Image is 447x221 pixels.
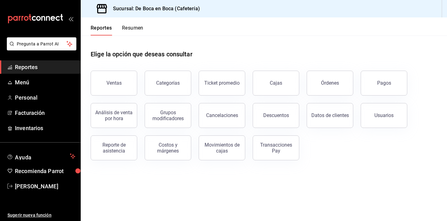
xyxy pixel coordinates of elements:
div: Transacciones Pay [257,142,295,154]
h1: Elige la opción que deseas consultar [91,49,192,59]
a: Pregunta a Parrot AI [4,45,76,52]
button: Descuentos [253,103,299,128]
button: Movimientos de cajas [199,135,245,160]
button: open_drawer_menu [68,16,73,21]
div: Costos y márgenes [149,142,187,154]
div: Reporte de asistencia [95,142,133,154]
div: Pagos [377,80,391,86]
span: Personal [15,93,75,102]
div: Cajas [270,80,282,86]
span: Facturación [15,109,75,117]
div: Ventas [106,80,122,86]
span: Pregunta a Parrot AI [17,41,67,47]
div: Movimientos de cajas [203,142,241,154]
span: [PERSON_NAME] [15,182,75,190]
div: Grupos modificadores [149,110,187,121]
button: Ticket promedio [199,71,245,96]
h3: Sucursal: De Boca en Boca (Cafetería) [108,5,200,12]
span: Menú [15,78,75,87]
button: Cajas [253,71,299,96]
span: Ayuda [15,153,67,160]
button: Cancelaciones [199,103,245,128]
button: Reporte de asistencia [91,135,137,160]
div: Cancelaciones [206,112,238,118]
button: Pregunta a Parrot AI [7,37,76,50]
button: Costos y márgenes [145,135,191,160]
button: Ventas [91,71,137,96]
div: Categorías [156,80,180,86]
div: Usuarios [374,112,394,118]
button: Reportes [91,25,112,35]
div: Análisis de venta por hora [95,110,133,121]
div: navigation tabs [91,25,143,35]
span: Recomienda Parrot [15,167,75,175]
div: Descuentos [263,112,289,118]
button: Órdenes [307,71,353,96]
span: Sugerir nueva función [7,212,75,219]
button: Datos de clientes [307,103,353,128]
button: Usuarios [361,103,407,128]
span: Inventarios [15,124,75,132]
span: Reportes [15,63,75,71]
button: Categorías [145,71,191,96]
button: Pagos [361,71,407,96]
button: Grupos modificadores [145,103,191,128]
div: Datos de clientes [311,112,349,118]
button: Análisis de venta por hora [91,103,137,128]
button: Transacciones Pay [253,135,299,160]
button: Resumen [122,25,143,35]
div: Órdenes [321,80,339,86]
div: Ticket promedio [204,80,240,86]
